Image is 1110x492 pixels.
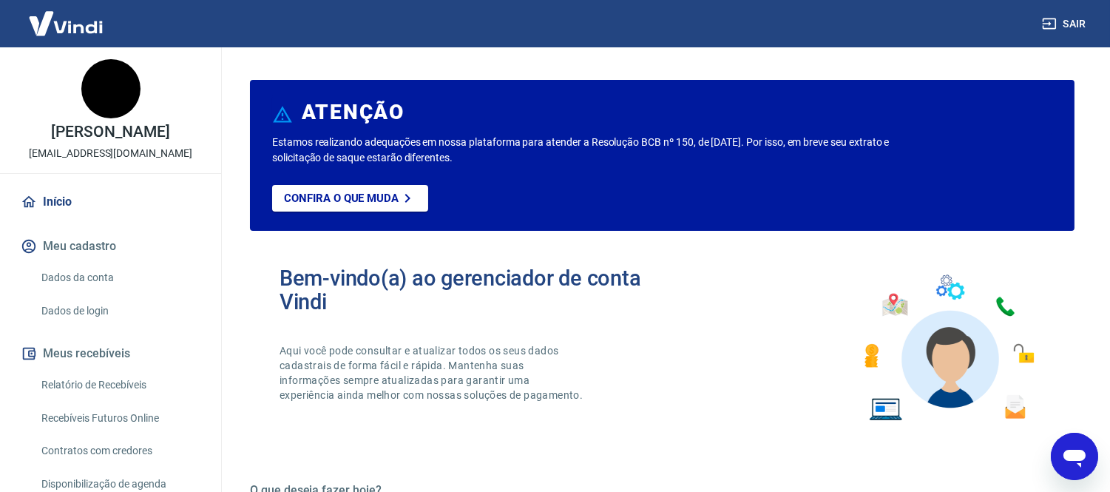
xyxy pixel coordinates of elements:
a: Confira o que muda [272,185,428,212]
button: Meu cadastro [18,230,203,263]
p: [PERSON_NAME] [51,124,169,140]
p: Aqui você pode consultar e atualizar todos os seus dados cadastrais de forma fácil e rápida. Mant... [280,343,586,402]
p: Confira o que muda [284,192,399,205]
img: Vindi [18,1,114,46]
h2: Bem-vindo(a) ao gerenciador de conta Vindi [280,266,663,314]
a: Recebíveis Futuros Online [35,403,203,434]
a: Relatório de Recebíveis [35,370,203,400]
a: Contratos com credores [35,436,203,466]
a: Dados de login [35,296,203,326]
a: Início [18,186,203,218]
a: Dados da conta [35,263,203,293]
img: Imagem de um avatar masculino com diversos icones exemplificando as funcionalidades do gerenciado... [851,266,1045,430]
h6: ATENÇÃO [302,105,405,120]
button: Sair [1039,10,1092,38]
img: 468e39f3-ae63-41cb-bb53-db79ca1a51eb.jpeg [81,59,141,118]
button: Meus recebíveis [18,337,203,370]
p: [EMAIL_ADDRESS][DOMAIN_NAME] [29,146,192,161]
p: Estamos realizando adequações em nossa plataforma para atender a Resolução BCB nº 150, de [DATE].... [272,135,896,166]
iframe: Botão para abrir a janela de mensagens [1051,433,1098,480]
